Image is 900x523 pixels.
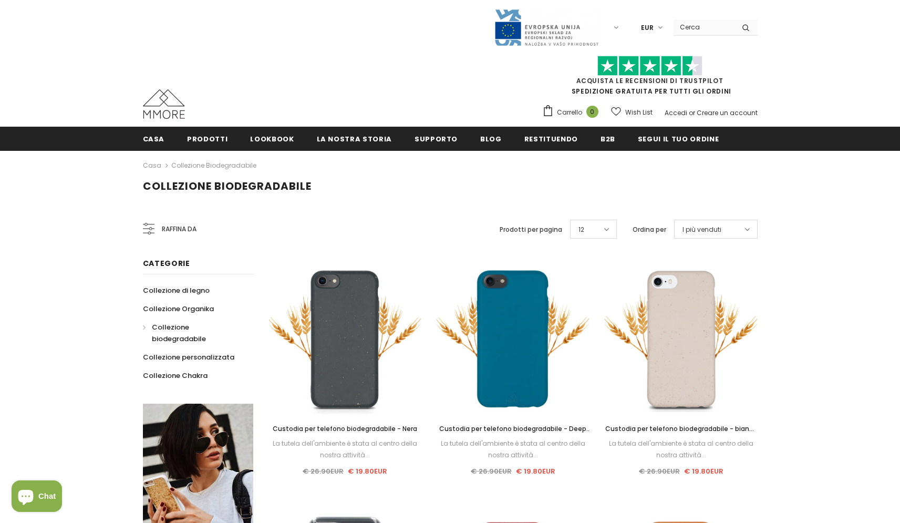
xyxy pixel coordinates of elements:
span: Collezione personalizzata [143,352,234,362]
span: or [689,108,695,117]
a: Wish List [611,103,653,121]
a: Accedi [665,108,687,117]
span: 12 [578,224,584,235]
span: supporto [415,134,458,144]
span: Collezione Organika [143,304,214,314]
a: supporto [415,127,458,150]
span: Segui il tuo ordine [638,134,719,144]
span: Lookbook [250,134,294,144]
a: Carrello 0 [542,105,604,120]
span: Custodia per telefono biodegradabile - bianco naturale [605,424,757,445]
span: Custodia per telefono biodegradabile - Nera [273,424,417,433]
label: Ordina per [633,224,666,235]
a: Acquista le recensioni di TrustPilot [576,76,723,85]
span: EUR [641,23,654,33]
span: Custodia per telefono biodegradabile - Deep Sea Blue [439,424,591,445]
span: Collezione biodegradabile [152,322,206,344]
span: Restituendo [524,134,578,144]
span: Casa [143,134,165,144]
span: I più venduti [682,224,721,235]
a: Prodotti [187,127,227,150]
span: € 26.90EUR [639,466,680,476]
span: € 26.90EUR [303,466,344,476]
span: € 26.90EUR [471,466,512,476]
a: Casa [143,127,165,150]
a: Collezione biodegradabile [143,318,242,348]
input: Search Site [674,19,734,35]
span: Collezione di legno [143,285,210,295]
span: 0 [586,106,598,118]
span: Collezione biodegradabile [143,179,312,193]
label: Prodotti per pagina [500,224,562,235]
span: B2B [601,134,615,144]
span: La nostra storia [317,134,392,144]
a: Collezione biodegradabile [171,161,256,170]
div: La tutela dell'ambiente è stata al centro della nostra attività... [269,438,421,461]
a: B2B [601,127,615,150]
a: Blog [480,127,502,150]
a: Javni Razpis [494,23,599,32]
span: Collezione Chakra [143,371,208,381]
img: Casi MMORE [143,89,185,119]
span: Carrello [557,107,582,118]
a: Restituendo [524,127,578,150]
a: Segui il tuo ordine [638,127,719,150]
img: Javni Razpis [494,8,599,47]
span: € 19.80EUR [516,466,555,476]
a: Casa [143,159,161,172]
a: La nostra storia [317,127,392,150]
inbox-online-store-chat: Shopify online store chat [8,480,65,515]
a: Custodia per telefono biodegradabile - Deep Sea Blue [437,423,589,435]
a: Collezione personalizzata [143,348,234,366]
span: Prodotti [187,134,227,144]
a: Custodia per telefono biodegradabile - bianco naturale [605,423,757,435]
span: Wish List [625,107,653,118]
a: Collezione Chakra [143,366,208,385]
a: Custodia per telefono biodegradabile - Nera [269,423,421,435]
div: La tutela dell'ambiente è stata al centro della nostra attività... [437,438,589,461]
a: Collezione di legno [143,281,210,300]
img: Fidati di Pilot Stars [597,56,702,76]
a: Creare un account [697,108,758,117]
span: € 19.80EUR [348,466,387,476]
span: € 19.80EUR [684,466,723,476]
span: Raffina da [162,223,196,235]
a: Collezione Organika [143,300,214,318]
a: Lookbook [250,127,294,150]
div: La tutela dell'ambiente è stata al centro della nostra attività... [605,438,757,461]
span: Blog [480,134,502,144]
span: Categorie [143,258,190,269]
span: SPEDIZIONE GRATUITA PER TUTTI GLI ORDINI [542,60,758,96]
